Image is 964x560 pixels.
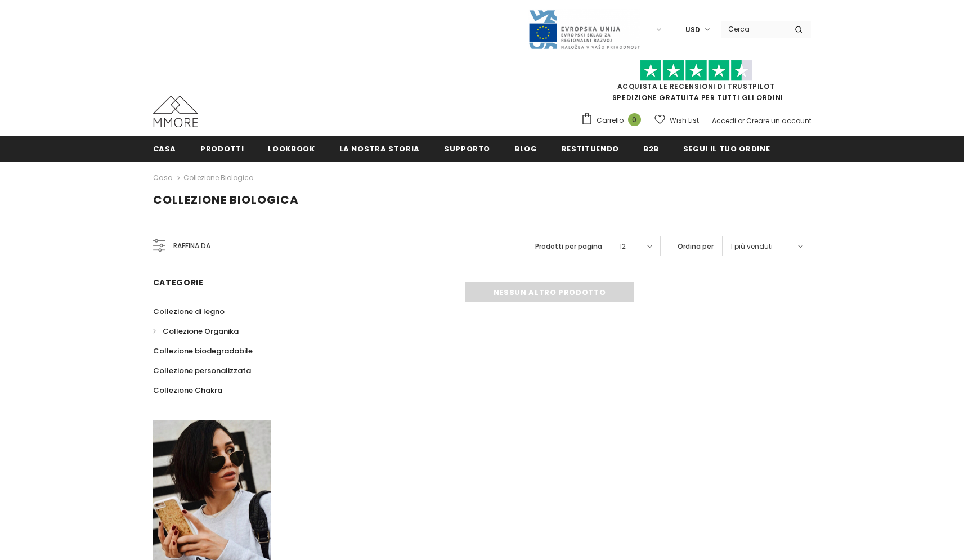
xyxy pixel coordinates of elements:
span: La nostra storia [339,144,420,154]
span: Collezione Chakra [153,385,222,396]
a: Lookbook [268,136,315,161]
span: Segui il tuo ordine [683,144,770,154]
a: Carrello 0 [581,112,647,129]
span: Collezione di legno [153,306,225,317]
img: Casi MMORE [153,96,198,127]
span: Collezione biodegradabile [153,346,253,356]
span: Wish List [670,115,699,126]
a: Segui il tuo ordine [683,136,770,161]
span: 0 [628,113,641,126]
span: or [738,116,745,126]
input: Search Site [721,21,786,37]
span: SPEDIZIONE GRATUITA PER TUTTI GLI ORDINI [581,65,811,102]
span: USD [685,24,700,35]
a: Javni Razpis [528,24,640,34]
a: Blog [514,136,537,161]
a: Collezione biodegradabile [153,341,253,361]
a: Collezione Chakra [153,380,222,400]
a: Accedi [712,116,736,126]
a: Casa [153,136,177,161]
a: La nostra storia [339,136,420,161]
a: Casa [153,171,173,185]
a: Collezione di legno [153,302,225,321]
span: Categorie [153,277,204,288]
span: Blog [514,144,537,154]
span: Collezione Organika [163,326,239,337]
a: Wish List [654,110,699,130]
span: Collezione personalizzata [153,365,251,376]
span: Carrello [597,115,624,126]
a: Acquista le recensioni di TrustPilot [617,82,775,91]
a: supporto [444,136,490,161]
span: Restituendo [562,144,619,154]
span: Prodotti [200,144,244,154]
a: Creare un account [746,116,811,126]
span: Raffina da [173,240,210,252]
a: Prodotti [200,136,244,161]
img: Fidati di Pilot Stars [640,60,752,82]
span: B2B [643,144,659,154]
span: 12 [620,241,626,252]
a: Collezione personalizzata [153,361,251,380]
a: Collezione Organika [153,321,239,341]
label: Ordina per [678,241,714,252]
span: Lookbook [268,144,315,154]
span: Casa [153,144,177,154]
span: supporto [444,144,490,154]
span: Collezione biologica [153,192,299,208]
a: Collezione biologica [183,173,254,182]
img: Javni Razpis [528,9,640,50]
a: B2B [643,136,659,161]
span: I più venduti [731,241,773,252]
a: Restituendo [562,136,619,161]
label: Prodotti per pagina [535,241,602,252]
